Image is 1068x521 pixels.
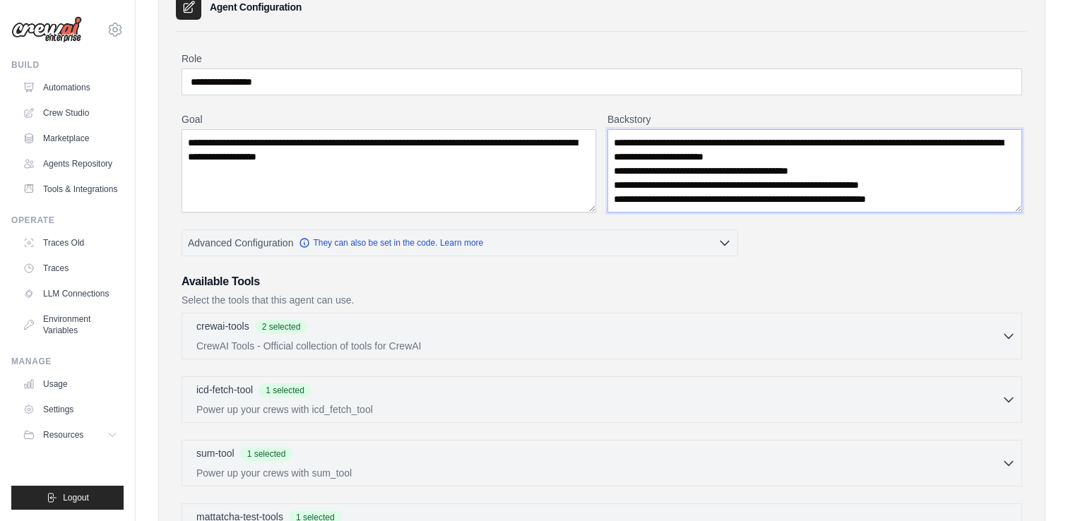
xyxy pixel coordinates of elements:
button: crewai-tools 2 selected CrewAI Tools - Official collection of tools for CrewAI [188,319,1016,353]
button: Resources [17,424,124,446]
div: Build [11,59,124,71]
a: Environment Variables [17,308,124,342]
a: Settings [17,398,124,421]
button: Advanced Configuration They can also be set in the code. Learn more [182,230,737,256]
h3: Available Tools [182,273,1022,290]
label: Backstory [607,112,1022,126]
span: Advanced Configuration [188,236,293,250]
p: Select the tools that this agent can use. [182,293,1022,307]
button: Logout [11,486,124,510]
button: sum-tool 1 selected Power up your crews with sum_tool [188,446,1016,480]
a: Agents Repository [17,152,124,175]
a: Tools & Integrations [17,178,124,200]
p: Power up your crews with icd_fetch_tool [196,402,1002,417]
a: Traces Old [17,232,124,254]
p: Power up your crews with sum_tool [196,466,1002,480]
p: sum-tool [196,446,235,460]
button: icd-fetch-tool 1 selected Power up your crews with icd_fetch_tool [188,383,1016,417]
label: Role [182,52,1022,66]
span: Resources [43,429,83,441]
a: They can also be set in the code. Learn more [299,237,483,248]
span: 1 selected [240,447,293,461]
a: Usage [17,373,124,395]
a: Marketplace [17,127,124,150]
p: icd-fetch-tool [196,383,253,397]
p: crewai-tools [196,319,249,333]
a: LLM Connections [17,282,124,305]
div: Manage [11,356,124,367]
span: Logout [63,492,89,503]
span: 2 selected [255,320,308,334]
a: Traces [17,257,124,280]
label: Goal [182,112,596,126]
a: Automations [17,76,124,99]
a: Crew Studio [17,102,124,124]
div: Operate [11,215,124,226]
span: 1 selected [259,383,311,397]
p: CrewAI Tools - Official collection of tools for CrewAI [196,339,1002,353]
img: Logo [11,16,82,43]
